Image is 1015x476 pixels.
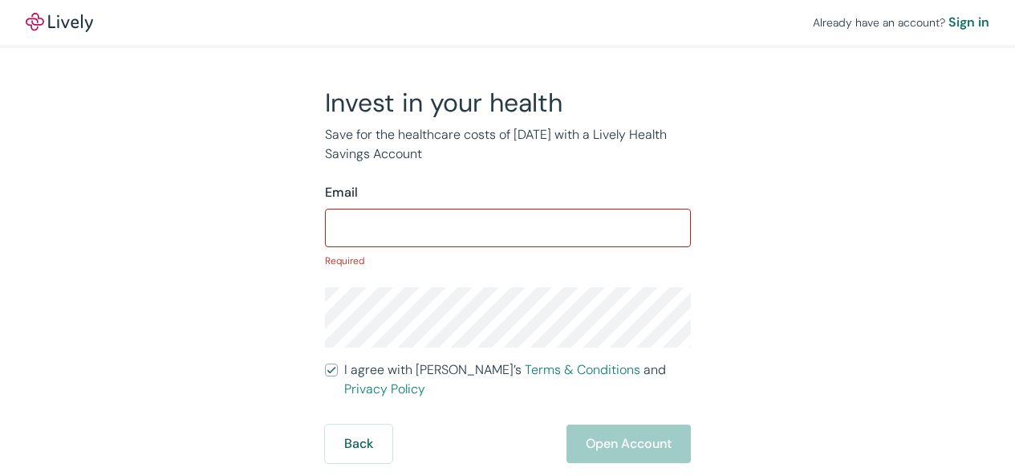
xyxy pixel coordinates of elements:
[813,13,989,32] div: Already have an account?
[948,13,989,32] a: Sign in
[344,360,691,399] span: I agree with [PERSON_NAME]’s and
[325,125,691,164] p: Save for the healthcare costs of [DATE] with a Lively Health Savings Account
[325,183,358,202] label: Email
[325,254,691,268] p: Required
[26,13,93,32] img: Lively
[26,13,93,32] a: LivelyLively
[325,87,691,119] h2: Invest in your health
[525,361,640,378] a: Terms & Conditions
[325,425,392,463] button: Back
[344,380,425,397] a: Privacy Policy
